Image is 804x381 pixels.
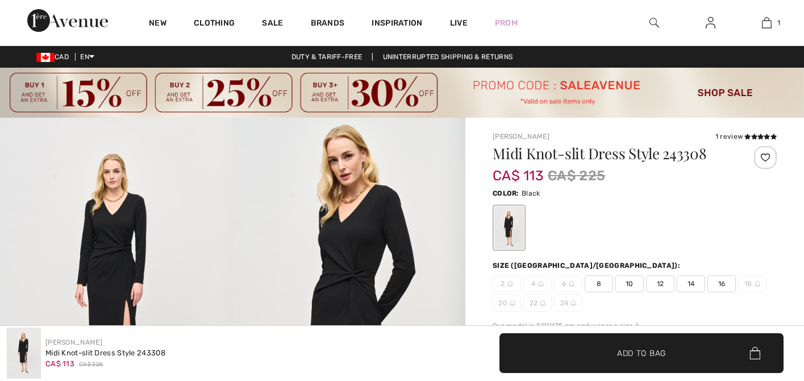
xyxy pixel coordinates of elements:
[715,131,777,142] div: 1 review
[493,295,521,312] span: 20
[493,156,543,184] span: CA$ 113
[493,132,549,140] a: [PERSON_NAME]
[522,189,540,197] span: Black
[762,16,772,30] img: My Bag
[777,18,780,28] span: 1
[706,16,715,30] img: My Info
[697,16,724,30] a: Sign In
[523,275,552,292] span: 4
[554,275,582,292] span: 6
[615,275,644,292] span: 10
[149,18,166,30] a: New
[499,333,784,373] button: Add to Bag
[570,300,576,306] img: ring-m.svg
[80,53,94,61] span: EN
[649,16,659,30] img: search the website
[194,18,235,30] a: Clothing
[450,17,468,29] a: Live
[617,347,666,359] span: Add to Bag
[45,359,74,368] span: CA$ 113
[677,275,705,292] span: 14
[755,281,760,287] img: ring-m.svg
[45,347,165,359] div: Midi Knot-slit Dress Style 243308
[7,328,41,379] img: Midi Knot-Slit Dress Style 243308
[493,189,519,197] span: Color:
[507,281,513,287] img: ring-m.svg
[36,53,55,62] img: Canadian Dollar
[738,275,766,292] span: 18
[554,295,582,312] span: 24
[372,18,422,30] span: Inspiration
[36,53,73,61] span: CAD
[262,18,283,30] a: Sale
[749,347,760,359] img: Bag.svg
[585,275,613,292] span: 8
[538,281,544,287] img: ring-m.svg
[540,300,545,306] img: ring-m.svg
[27,9,108,32] img: 1ère Avenue
[523,295,552,312] span: 22
[510,300,515,306] img: ring-m.svg
[569,281,574,287] img: ring-m.svg
[493,275,521,292] span: 2
[311,18,345,30] a: Brands
[495,17,518,29] a: Prom
[707,275,736,292] span: 16
[548,165,605,186] span: CA$ 225
[493,260,682,271] div: Size ([GEOGRAPHIC_DATA]/[GEOGRAPHIC_DATA]):
[79,361,103,369] span: CA$ 225
[494,207,524,250] div: Black
[493,321,777,331] div: Our model is 5'9"/175 cm and wears a size 6.
[739,16,794,30] a: 1
[646,275,674,292] span: 12
[493,146,730,161] h1: Midi Knot-slit Dress Style 243308
[45,338,102,346] a: [PERSON_NAME]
